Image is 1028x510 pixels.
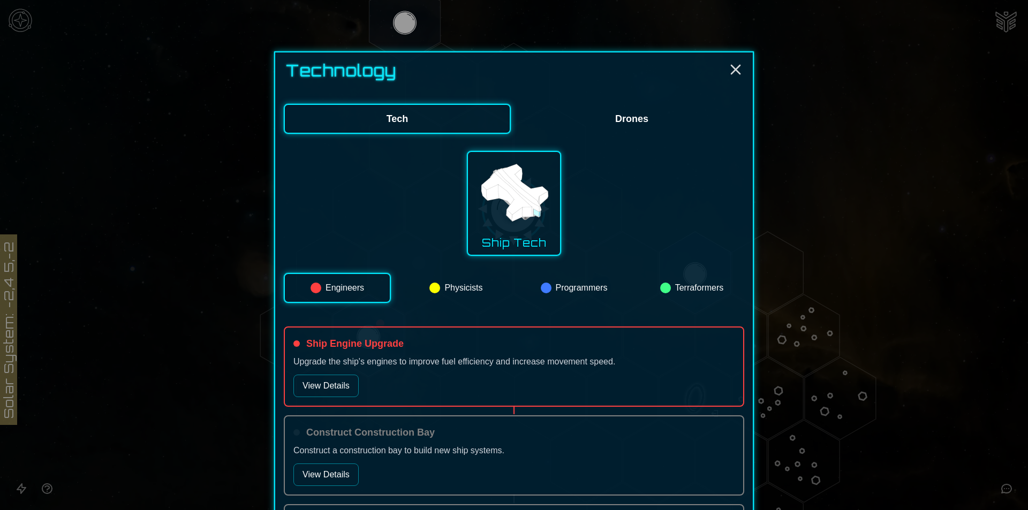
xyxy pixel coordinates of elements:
[293,355,735,368] p: Upgrade the ship's engines to improve fuel efficiency and increase movement speed.
[519,104,744,134] button: Drones
[284,273,391,303] button: Engineers
[477,156,551,231] img: Ship
[286,61,744,87] div: Technology
[404,273,509,303] button: Physicists
[284,104,511,134] button: Tech
[467,151,561,256] button: Ship Tech
[306,336,404,351] h4: Ship Engine Upgrade
[727,61,744,78] button: Close
[293,463,359,486] button: View Details
[521,273,626,303] button: Programmers
[293,375,359,397] button: View Details
[306,425,435,440] h4: Construct Construction Bay
[639,273,744,303] button: Terraformers
[293,444,735,457] p: Construct a construction bay to build new ship systems.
